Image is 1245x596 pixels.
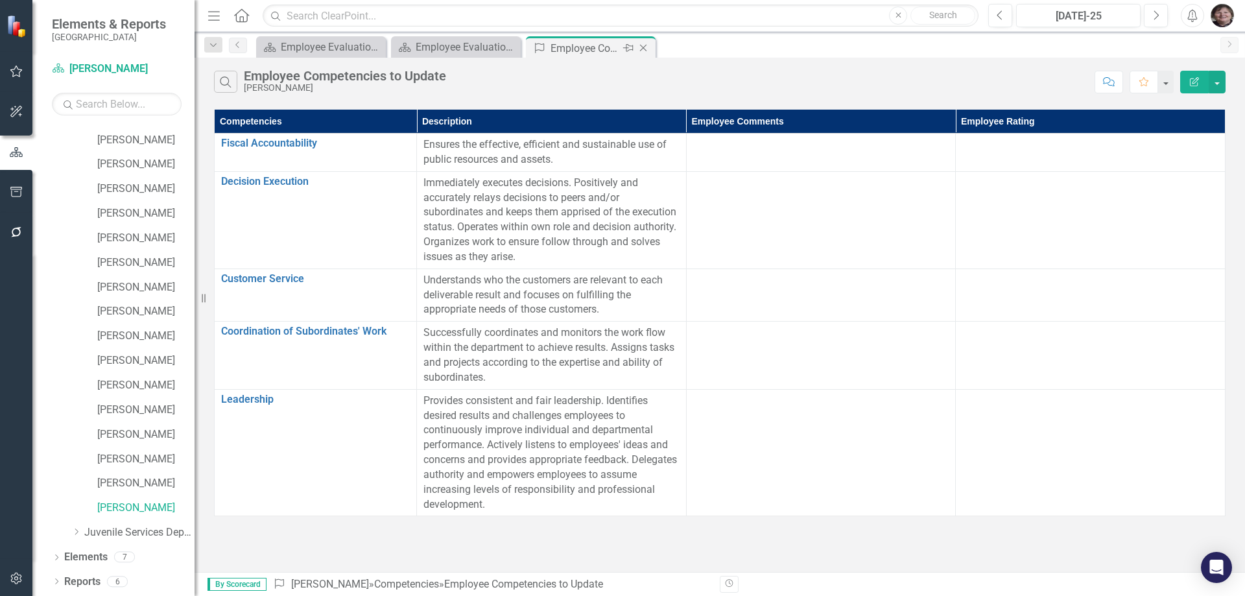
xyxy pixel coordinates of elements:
a: [PERSON_NAME] [97,427,195,442]
td: Double-Click to Edit [686,171,956,268]
div: Open Intercom Messenger [1201,552,1232,583]
td: Double-Click to Edit Right Click for Context Menu [215,171,417,268]
input: Search Below... [52,93,182,115]
td: Double-Click to Edit Right Click for Context Menu [215,268,417,322]
td: Double-Click to Edit [956,134,1226,172]
div: [PERSON_NAME] [244,83,446,93]
a: [PERSON_NAME] [97,304,195,319]
td: Double-Click to Edit Right Click for Context Menu [215,134,417,172]
td: Double-Click to Edit [686,268,956,322]
a: Reports [64,575,101,590]
span: Search [929,10,957,20]
div: Employee Competencies to Update [244,69,446,83]
div: [DATE]-25 [1021,8,1136,24]
a: [PERSON_NAME] [97,378,195,393]
td: Double-Click to Edit [956,322,1226,389]
button: [DATE]-25 [1016,4,1141,27]
img: Joni Reynolds [1211,4,1234,27]
a: [PERSON_NAME] [97,133,195,148]
a: [PERSON_NAME] [97,157,195,172]
p: Provides consistent and fair leadership. Identifies desired results and challenges employees to c... [423,394,680,512]
td: Double-Click to Edit [956,389,1226,516]
a: [PERSON_NAME] [97,182,195,197]
p: Successfully coordinates and monitors the work flow within the department to achieve results. Ass... [423,326,680,385]
div: 6 [107,576,128,587]
a: Juvenile Services Department [84,525,195,540]
a: Competencies [374,578,439,590]
a: [PERSON_NAME] [97,452,195,467]
div: » » [273,577,710,592]
td: Double-Click to Edit Right Click for Context Menu [215,389,417,516]
a: [PERSON_NAME] [97,206,195,221]
td: Double-Click to Edit [417,171,687,268]
p: Understands who the customers are relevant to each deliverable result and focuses on fulfilling t... [423,273,680,318]
a: [PERSON_NAME] [97,476,195,491]
td: Double-Click to Edit Right Click for Context Menu [215,322,417,389]
div: Employee Competencies to Update [551,40,620,56]
td: Double-Click to Edit [956,268,1226,322]
a: Employee Evaluation Navigation [259,39,383,55]
a: Leadership [221,394,410,405]
a: [PERSON_NAME] [291,578,369,590]
a: Decision Execution [221,176,410,187]
img: ClearPoint Strategy [6,14,30,38]
td: Double-Click to Edit [417,389,687,516]
td: Double-Click to Edit [417,134,687,172]
div: Employee Evaluation Navigation [416,39,517,55]
p: Immediately executes decisions. Positively and accurately relays decisions to peers and/or subord... [423,176,680,265]
a: [PERSON_NAME] [97,403,195,418]
a: [PERSON_NAME] [97,256,195,270]
a: [PERSON_NAME] [97,501,195,516]
a: Coordination of Subordinates' Work [221,326,410,337]
td: Double-Click to Edit [686,134,956,172]
span: Elements & Reports [52,16,166,32]
a: Customer Service [221,273,410,285]
a: [PERSON_NAME] [97,329,195,344]
a: [PERSON_NAME] [97,280,195,295]
small: [GEOGRAPHIC_DATA] [52,32,166,42]
button: Search [910,6,975,25]
a: Elements [64,550,108,565]
td: Double-Click to Edit [417,268,687,322]
a: Fiscal Accountability [221,137,410,149]
span: By Scorecard [207,578,267,591]
div: Employee Evaluation Navigation [281,39,383,55]
p: Ensures the effective, efficient and sustainable use of public resources and assets. [423,137,680,167]
td: Double-Click to Edit [417,322,687,389]
td: Double-Click to Edit [686,322,956,389]
div: Employee Competencies to Update [444,578,603,590]
a: Employee Evaluation Navigation [394,39,517,55]
input: Search ClearPoint... [263,5,978,27]
div: 7 [114,552,135,563]
a: [PERSON_NAME] [97,353,195,368]
a: [PERSON_NAME] [97,231,195,246]
td: Double-Click to Edit [956,171,1226,268]
td: Double-Click to Edit [686,389,956,516]
a: [PERSON_NAME] [52,62,182,77]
